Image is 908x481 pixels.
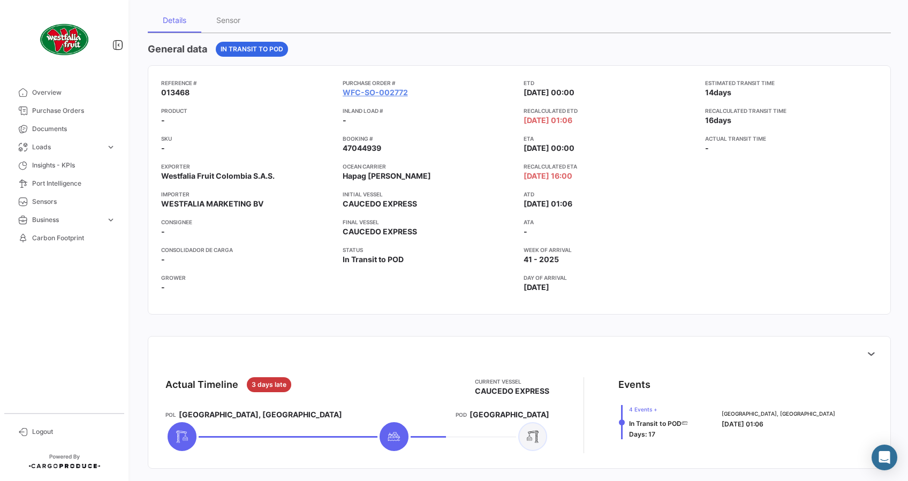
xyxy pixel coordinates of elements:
[32,106,116,116] span: Purchase Orders
[343,190,516,198] app-card-info-title: Initial Vessel
[161,115,165,126] span: -
[343,134,516,143] app-card-info-title: Booking #
[161,246,334,254] app-card-info-title: Consolidador de Carga
[524,198,572,209] span: [DATE] 01:06
[705,88,714,97] span: 14
[9,193,120,211] a: Sensors
[629,419,682,427] span: In Transit to POD
[524,143,574,154] span: [DATE] 00:00
[161,218,334,226] app-card-info-title: Consignee
[9,83,120,102] a: Overview
[161,162,334,171] app-card-info-title: Exporter
[32,215,102,225] span: Business
[9,229,120,247] a: Carbon Footprint
[161,87,190,98] span: 013468
[179,409,342,420] span: [GEOGRAPHIC_DATA], [GEOGRAPHIC_DATA]
[524,190,697,198] app-card-info-title: ATD
[524,254,559,265] span: 41 - 2025
[161,171,275,181] span: Westfalia Fruit Colombia S.A.S.
[32,179,116,188] span: Port Intelligence
[32,427,116,437] span: Logout
[524,171,572,181] span: [DATE] 16:00
[524,87,574,98] span: [DATE] 00:00
[475,377,549,386] app-card-info-title: Current Vessel
[343,115,346,126] span: -
[343,218,516,226] app-card-info-title: Final Vessel
[9,120,120,138] a: Documents
[629,430,655,438] span: Days: 17
[216,16,240,25] div: Sensor
[524,282,549,293] span: [DATE]
[714,116,731,125] span: days
[32,233,116,243] span: Carbon Footprint
[161,79,334,87] app-card-info-title: Reference #
[106,215,116,225] span: expand_more
[705,116,714,125] span: 16
[470,409,549,420] span: [GEOGRAPHIC_DATA]
[714,88,731,97] span: days
[618,377,650,392] div: Events
[165,410,176,419] app-card-info-title: POL
[32,124,116,134] span: Documents
[9,174,120,193] a: Port Intelligence
[705,79,878,87] app-card-info-title: Estimated transit time
[524,273,697,282] app-card-info-title: Day of arrival
[524,106,697,115] app-card-info-title: Recalculated ETD
[252,380,286,390] span: 3 days late
[161,226,165,237] span: -
[524,218,697,226] app-card-info-title: ATA
[9,102,120,120] a: Purchase Orders
[106,142,116,152] span: expand_more
[343,198,417,209] span: CAUCEDO EXPRESS
[524,162,697,171] app-card-info-title: Recalculated ETA
[872,445,897,470] div: Abrir Intercom Messenger
[705,106,878,115] app-card-info-title: Recalculated transit time
[524,246,697,254] app-card-info-title: Week of arrival
[32,197,116,207] span: Sensors
[343,246,516,254] app-card-info-title: Status
[705,143,709,152] span: -
[32,161,116,170] span: Insights - KPIs
[161,106,334,115] app-card-info-title: Product
[343,79,516,87] app-card-info-title: Purchase Order #
[165,377,238,392] div: Actual Timeline
[722,409,835,418] span: [GEOGRAPHIC_DATA], [GEOGRAPHIC_DATA]
[161,198,263,209] span: WESTFALIA MARKETING BV
[148,42,207,57] h4: General data
[524,226,527,237] span: -
[343,87,408,98] a: WFC-SO-002772
[9,156,120,174] a: Insights - KPIs
[705,134,878,143] app-card-info-title: Actual transit time
[343,226,417,237] span: CAUCEDO EXPRESS
[161,134,334,143] app-card-info-title: SKU
[161,282,165,293] span: -
[343,106,516,115] app-card-info-title: Inland Load #
[343,143,381,154] span: 47044939
[524,134,697,143] app-card-info-title: ETA
[37,13,91,66] img: client-50.png
[32,88,116,97] span: Overview
[524,115,572,126] span: [DATE] 01:06
[629,405,688,414] span: 4 Events +
[456,410,467,419] app-card-info-title: POD
[221,44,283,54] span: In Transit to POD
[161,190,334,198] app-card-info-title: Importer
[163,16,186,25] div: Details
[161,254,165,265] span: -
[32,142,102,152] span: Loads
[161,143,165,154] span: -
[475,386,549,396] span: CAUCEDO EXPRESS
[343,171,431,181] span: Hapag [PERSON_NAME]
[722,420,763,428] span: [DATE] 01:06
[161,273,334,282] app-card-info-title: Grower
[343,254,404,265] span: In Transit to POD
[524,79,697,87] app-card-info-title: ETD
[343,162,516,171] app-card-info-title: Ocean Carrier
